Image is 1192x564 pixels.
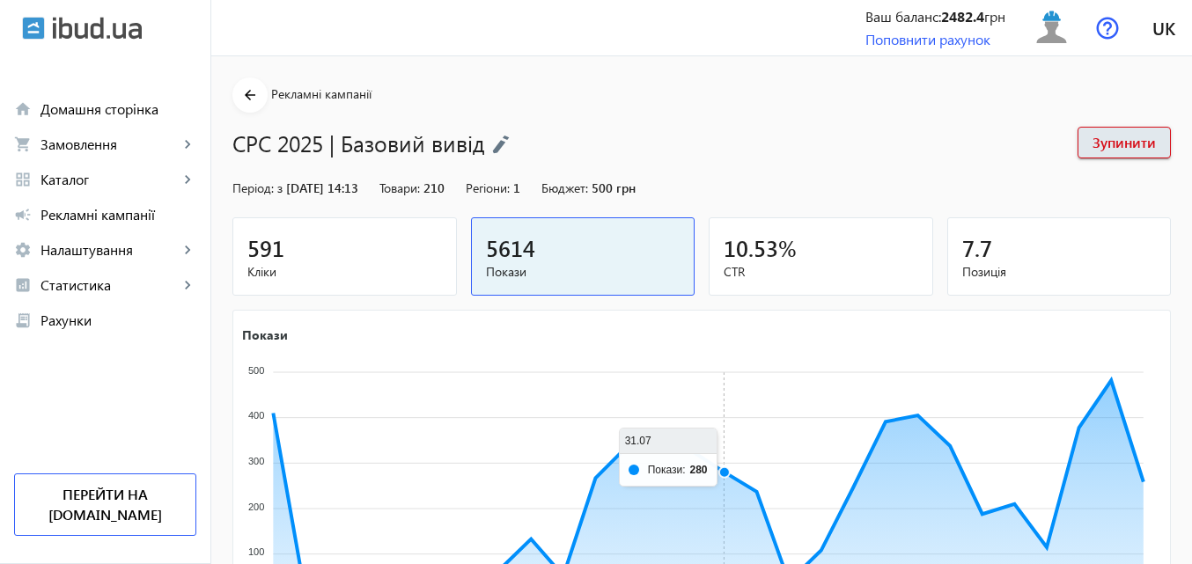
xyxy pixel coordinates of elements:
span: Налаштування [40,241,179,259]
mat-icon: home [14,100,32,118]
text: Покази [242,326,288,342]
a: Перейти на [DOMAIN_NAME] [14,473,196,536]
span: 500 грн [592,179,636,196]
img: help.svg [1096,17,1119,40]
span: Рекламні кампанії [40,206,196,223]
span: 7.7 [962,233,992,262]
a: Поповнити рахунок [865,30,990,48]
tspan: 400 [248,410,264,421]
span: 10.53 [724,233,778,262]
mat-icon: keyboard_arrow_right [179,276,196,294]
button: Зупинити [1078,127,1171,158]
span: 5614 [486,233,535,262]
mat-icon: analytics [14,276,32,294]
span: Кліки [247,263,442,281]
b: 2482.4 [941,7,984,26]
mat-icon: keyboard_arrow_right [179,241,196,259]
mat-icon: arrow_back [239,84,261,106]
span: Замовлення [40,136,179,153]
mat-icon: keyboard_arrow_right [179,171,196,188]
img: ibud_text.svg [53,17,142,40]
mat-icon: receipt_long [14,311,32,329]
span: Період: з [232,179,283,196]
span: Бюджет: [541,179,588,196]
span: Позиція [962,263,1157,281]
tspan: 300 [248,456,264,466]
span: uk [1152,17,1175,39]
mat-icon: settings [14,241,32,259]
span: 210 [423,179,445,196]
tspan: 200 [248,501,264,511]
span: [DATE] 14:13 [286,179,358,196]
mat-icon: campaign [14,206,32,223]
img: ibud.svg [22,17,45,40]
img: user.svg [1032,8,1071,48]
mat-icon: shopping_cart [14,136,32,153]
mat-icon: keyboard_arrow_right [179,136,196,153]
span: Товари: [379,179,420,196]
span: 591 [247,233,284,262]
span: CTR [724,263,918,281]
span: Статистика [40,276,179,294]
span: Покази [486,263,681,281]
tspan: 100 [248,546,264,557]
div: Ваш баланс: грн [865,7,1005,26]
span: Каталог [40,171,179,188]
span: Рекламні кампанії [271,85,372,102]
span: Зупинити [1093,133,1156,152]
span: % [778,233,797,262]
span: Рахунки [40,311,196,329]
h1: CPC 2025 | Базовий вивід [232,128,1060,158]
span: 1 [513,179,520,196]
span: Домашня сторінка [40,100,196,118]
span: Регіони: [466,179,510,196]
mat-icon: grid_view [14,171,32,188]
tspan: 500 [248,364,264,375]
